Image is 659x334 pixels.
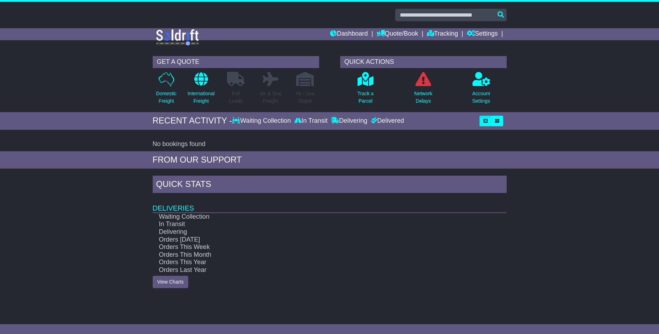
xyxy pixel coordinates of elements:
a: Quote/Book [377,28,418,40]
td: Orders This Year [153,259,472,266]
div: In Transit [293,117,329,125]
td: Waiting Collection [153,213,472,221]
a: Tracking [427,28,458,40]
p: Air / Sea Depot [296,90,315,105]
td: In Transit [153,220,472,228]
p: International Freight [188,90,215,105]
p: Track a Parcel [357,90,373,105]
p: Full Loads [227,90,245,105]
div: Delivered [369,117,404,125]
div: Waiting Collection [232,117,292,125]
a: View Charts [153,276,188,288]
a: DomesticFreight [155,72,177,109]
div: Quick Stats [153,176,507,195]
div: FROM OUR SUPPORT [153,155,507,165]
div: RECENT ACTIVITY - [153,116,232,126]
a: Track aParcel [357,72,374,109]
td: Orders This Week [153,243,472,251]
p: Network Delays [414,90,432,105]
p: Air & Sea Freight [260,90,281,105]
a: AccountSettings [472,72,490,109]
div: QUICK ACTIONS [340,56,507,68]
a: Dashboard [330,28,368,40]
p: Domestic Freight [156,90,176,105]
div: Delivering [329,117,369,125]
td: Orders Last Year [153,266,472,274]
a: NetworkDelays [414,72,433,109]
td: Orders This Month [153,251,472,259]
td: Orders [DATE] [153,236,472,244]
td: Delivering [153,228,472,236]
a: InternationalFreight [187,72,215,109]
td: Deliveries [153,195,507,213]
div: GET A QUOTE [153,56,319,68]
div: No bookings found [153,140,507,148]
a: Settings [467,28,498,40]
p: Account Settings [472,90,490,105]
